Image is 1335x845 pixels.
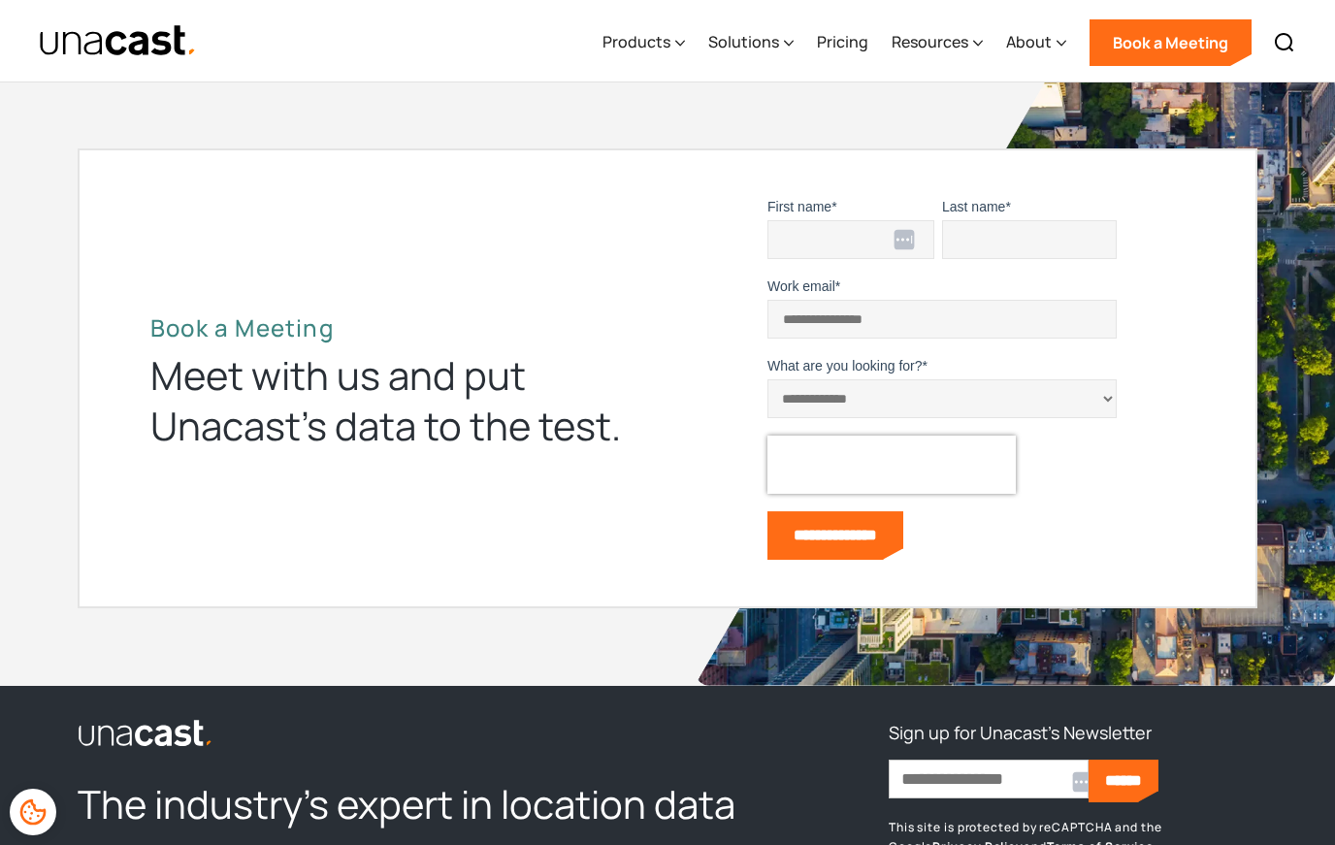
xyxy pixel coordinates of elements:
[39,24,197,58] img: Unacast text logo
[150,350,655,451] div: Meet with us and put Unacast’s data to the test.
[78,779,753,829] h2: The industry’s expert in location data
[767,199,831,214] span: First name
[78,717,753,748] a: link to the homepage
[817,3,868,82] a: Pricing
[10,789,56,835] div: Cookie Preferences
[708,30,779,53] div: Solutions
[602,3,685,82] div: Products
[78,719,213,748] img: Unacast logo
[708,3,794,82] div: Solutions
[889,717,1152,748] h3: Sign up for Unacast's Newsletter
[1006,30,1052,53] div: About
[39,24,197,58] a: home
[1006,3,1066,82] div: About
[942,199,1005,214] span: Last name
[767,436,1016,494] iframe: reCAPTCHA
[1273,31,1296,54] img: Search icon
[892,30,968,53] div: Resources
[892,3,983,82] div: Resources
[767,358,923,374] span: What are you looking for?
[767,278,835,294] span: Work email
[602,30,670,53] div: Products
[150,313,655,342] h2: Book a Meeting
[1090,19,1252,66] a: Book a Meeting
